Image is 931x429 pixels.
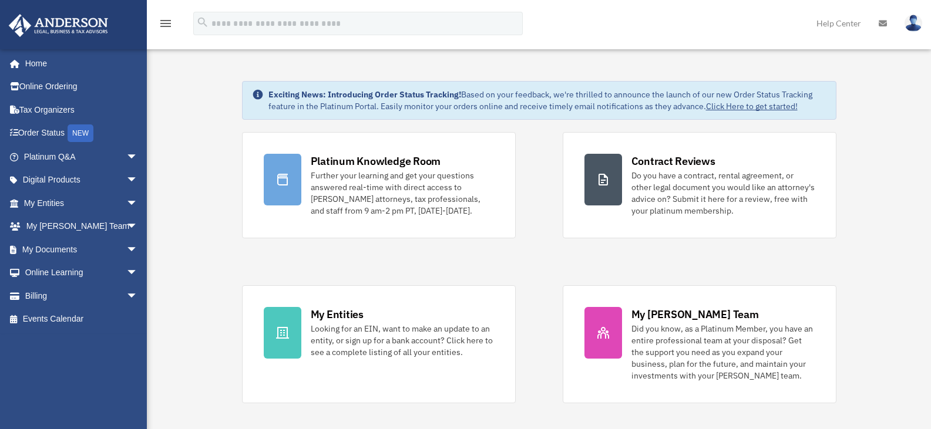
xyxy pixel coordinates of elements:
[126,191,150,215] span: arrow_drop_down
[159,16,173,31] i: menu
[563,285,836,403] a: My [PERSON_NAME] Team Did you know, as a Platinum Member, you have an entire professional team at...
[631,154,715,168] div: Contract Reviews
[242,132,516,238] a: Platinum Knowledge Room Further your learning and get your questions answered real-time with dire...
[8,168,156,192] a: Digital Productsarrow_drop_down
[126,284,150,308] span: arrow_drop_down
[631,307,759,322] div: My [PERSON_NAME] Team
[126,168,150,192] span: arrow_drop_down
[8,191,156,215] a: My Entitiesarrow_drop_down
[68,124,93,142] div: NEW
[126,145,150,169] span: arrow_drop_down
[311,154,441,168] div: Platinum Knowledge Room
[8,121,156,146] a: Order StatusNEW
[126,215,150,239] span: arrow_drop_down
[563,132,836,238] a: Contract Reviews Do you have a contract, rental agreement, or other legal document you would like...
[8,98,156,121] a: Tax Organizers
[268,89,826,112] div: Based on your feedback, we're thrilled to announce the launch of our new Order Status Tracking fe...
[706,101,798,112] a: Click Here to get started!
[905,15,922,32] img: User Pic
[631,323,815,381] div: Did you know, as a Platinum Member, you have an entire professional team at your disposal? Get th...
[311,307,364,322] div: My Entities
[268,89,461,100] strong: Exciting News: Introducing Order Status Tracking!
[8,308,156,331] a: Events Calendar
[126,238,150,262] span: arrow_drop_down
[311,170,494,217] div: Further your learning and get your questions answered real-time with direct access to [PERSON_NAM...
[126,261,150,285] span: arrow_drop_down
[8,238,156,261] a: My Documentsarrow_drop_down
[8,75,156,99] a: Online Ordering
[8,284,156,308] a: Billingarrow_drop_down
[242,285,516,403] a: My Entities Looking for an EIN, want to make an update to an entity, or sign up for a bank accoun...
[8,215,156,238] a: My [PERSON_NAME] Teamarrow_drop_down
[5,14,112,37] img: Anderson Advisors Platinum Portal
[311,323,494,358] div: Looking for an EIN, want to make an update to an entity, or sign up for a bank account? Click her...
[8,52,150,75] a: Home
[196,16,209,29] i: search
[631,170,815,217] div: Do you have a contract, rental agreement, or other legal document you would like an attorney's ad...
[8,145,156,168] a: Platinum Q&Aarrow_drop_down
[8,261,156,285] a: Online Learningarrow_drop_down
[159,21,173,31] a: menu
